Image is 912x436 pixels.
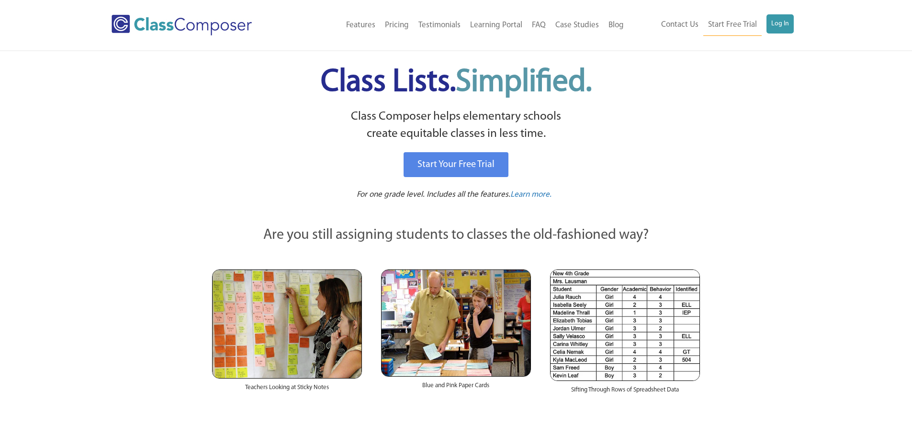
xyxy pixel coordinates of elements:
img: Teachers Looking at Sticky Notes [212,269,362,379]
nav: Header Menu [629,14,794,36]
div: Sifting Through Rows of Spreadsheet Data [550,381,700,404]
p: Class Composer helps elementary schools create equitable classes in less time. [211,108,702,143]
a: Blog [604,15,629,36]
img: Class Composer [112,15,252,35]
a: Learn more. [510,189,552,201]
span: Start Your Free Trial [417,160,495,169]
a: Contact Us [656,14,703,35]
span: Learn more. [510,190,552,199]
div: Teachers Looking at Sticky Notes [212,379,362,402]
img: Spreadsheets [550,269,700,381]
a: Log In [766,14,794,34]
span: Class Lists. [321,67,592,98]
span: Simplified. [456,67,592,98]
a: Features [341,15,380,36]
a: Learning Portal [465,15,527,36]
img: Blue and Pink Paper Cards [381,269,531,376]
a: Start Your Free Trial [404,152,508,177]
nav: Header Menu [291,15,629,36]
a: Start Free Trial [703,14,762,36]
p: Are you still assigning students to classes the old-fashioned way? [212,225,700,246]
a: Case Studies [551,15,604,36]
div: Blue and Pink Paper Cards [381,377,531,400]
span: For one grade level. Includes all the features. [357,190,510,199]
a: FAQ [527,15,551,36]
a: Pricing [380,15,414,36]
a: Testimonials [414,15,465,36]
